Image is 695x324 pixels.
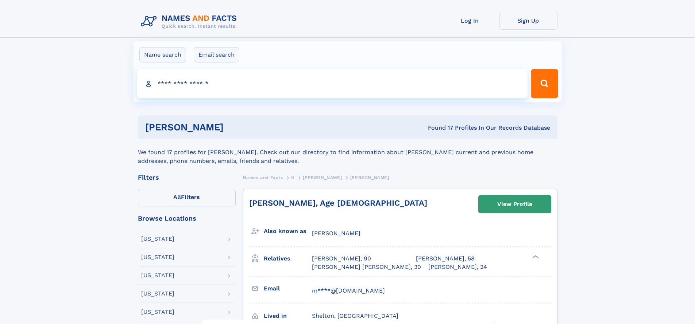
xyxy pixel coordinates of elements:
[479,195,551,213] a: View Profile
[249,198,427,207] a: [PERSON_NAME], Age [DEMOGRAPHIC_DATA]
[141,291,174,297] div: [US_STATE]
[264,252,312,265] h3: Relatives
[141,272,174,278] div: [US_STATE]
[138,139,557,165] div: We found 17 profiles for [PERSON_NAME]. Check out our directory to find information about [PERSON...
[138,12,243,31] img: Logo Names and Facts
[138,174,236,181] div: Filters
[145,123,326,132] h1: [PERSON_NAME]
[303,173,342,182] a: [PERSON_NAME]
[141,254,174,260] div: [US_STATE]
[291,175,295,180] span: G
[141,309,174,315] div: [US_STATE]
[264,282,312,295] h3: Email
[350,175,389,180] span: [PERSON_NAME]
[137,69,528,98] input: search input
[499,12,557,30] a: Sign Up
[138,189,236,206] label: Filters
[138,215,236,222] div: Browse Locations
[264,225,312,237] h3: Also known as
[312,255,371,263] a: [PERSON_NAME], 90
[139,47,186,62] label: Name search
[243,173,283,182] a: Names and Facts
[312,312,398,319] span: Shelton, [GEOGRAPHIC_DATA]
[441,12,499,30] a: Log In
[530,255,539,259] div: ❯
[173,194,181,201] span: All
[264,310,312,322] h3: Lived in
[291,173,295,182] a: G
[497,196,532,213] div: View Profile
[312,230,360,237] span: [PERSON_NAME]
[416,255,475,263] a: [PERSON_NAME], 58
[326,124,550,132] div: Found 17 Profiles In Our Records Database
[194,47,239,62] label: Email search
[303,175,342,180] span: [PERSON_NAME]
[531,69,558,98] button: Search Button
[141,236,174,242] div: [US_STATE]
[428,263,487,271] a: [PERSON_NAME], 24
[312,263,421,271] a: [PERSON_NAME] [PERSON_NAME], 30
